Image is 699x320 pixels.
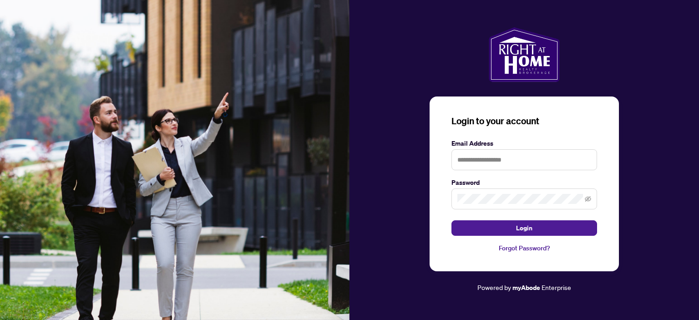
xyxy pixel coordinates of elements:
span: Enterprise [542,283,571,291]
button: Login [451,220,597,236]
label: Password [451,178,597,188]
a: Forgot Password? [451,243,597,253]
a: myAbode [512,283,540,293]
span: eye-invisible [585,196,591,202]
h3: Login to your account [451,115,597,127]
img: ma-logo [489,27,559,82]
span: Powered by [477,283,511,291]
label: Email Address [451,138,597,148]
span: Login [516,221,532,235]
